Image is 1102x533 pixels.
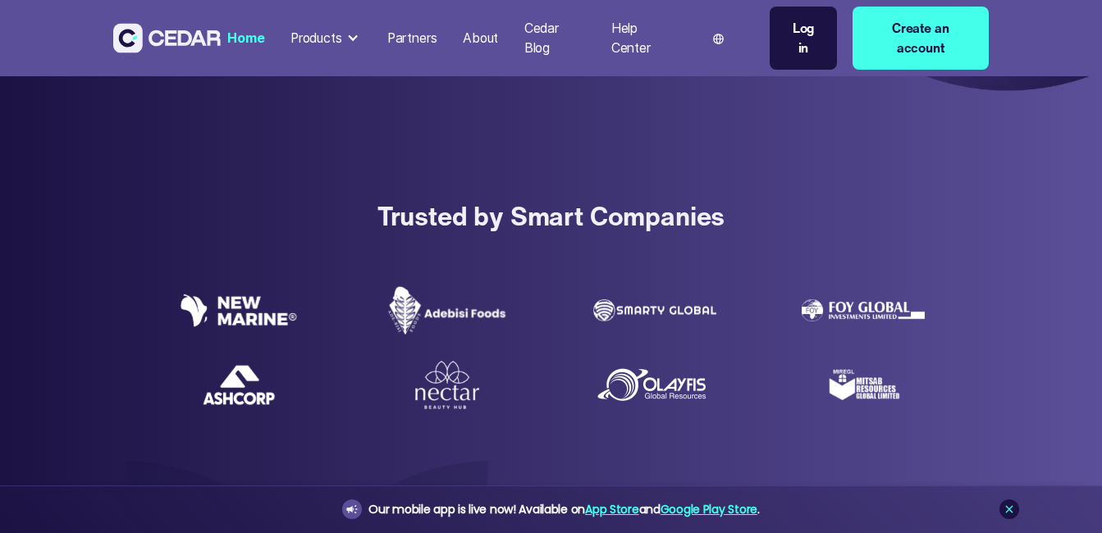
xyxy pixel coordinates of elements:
[605,11,684,66] a: Help Center
[290,29,342,48] div: Products
[284,22,368,54] div: Products
[611,19,678,57] div: Help Center
[227,29,264,48] div: Home
[770,7,836,70] a: Log in
[177,294,300,326] img: New Marine logo
[518,11,592,66] a: Cedar Blog
[368,499,759,520] div: Our mobile app is live now! Available on and .
[463,29,498,48] div: About
[202,364,276,406] img: Ashcorp Logo
[593,299,716,321] img: Smarty Global logo
[713,34,724,44] img: world icon
[585,501,638,517] a: App Store
[410,359,484,411] img: Nectar Beauty Hub logo
[524,19,585,57] div: Cedar Blog
[593,364,716,405] img: Olayfis global resources logo
[345,503,359,516] img: announcement
[826,348,900,421] img: Mitsab Resources Global Limited Logo
[661,501,757,517] a: Google Play Store
[802,299,925,321] img: Foy Global Investments Limited Logo
[387,29,437,48] div: Partners
[381,20,443,57] a: Partners
[456,20,505,57] a: About
[786,19,820,57] div: Log in
[221,20,271,57] a: Home
[853,7,989,70] a: Create an account
[386,285,509,336] img: Adebisi Foods logo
